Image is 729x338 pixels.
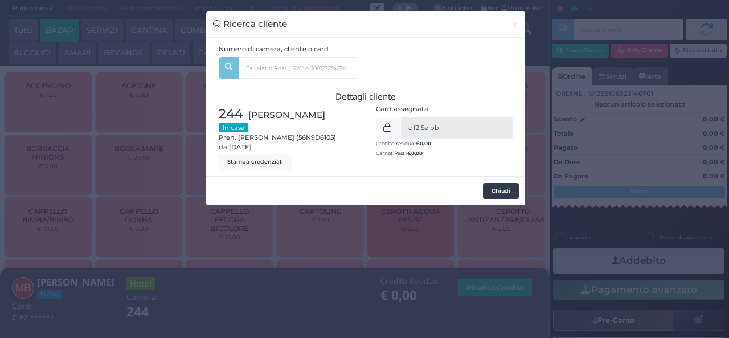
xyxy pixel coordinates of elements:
[483,183,519,199] button: Chiudi
[511,18,519,30] span: ×
[219,104,243,124] span: 244
[407,150,423,156] b: €
[229,142,252,152] span: [DATE]
[420,140,431,147] span: 0,00
[505,11,525,37] button: Chiudi
[376,104,430,114] label: Card assegnata:
[219,44,329,54] label: Numero di camera, cliente o card
[219,123,248,132] small: In casa
[219,154,292,170] button: Stampa credenziali
[213,18,288,31] h3: Ricerca cliente
[376,150,423,156] small: Carnet Pasti:
[376,140,431,146] small: Credito residuo:
[219,92,513,101] h3: Dettagli cliente
[248,108,325,121] span: [PERSON_NAME]
[416,140,431,146] b: €
[411,149,423,157] span: 0,00
[213,104,366,170] div: Pren. [PERSON_NAME] (56N9D6105) dal
[239,57,358,79] input: Es. 'Mario Rossi', '220' o '108123234234'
